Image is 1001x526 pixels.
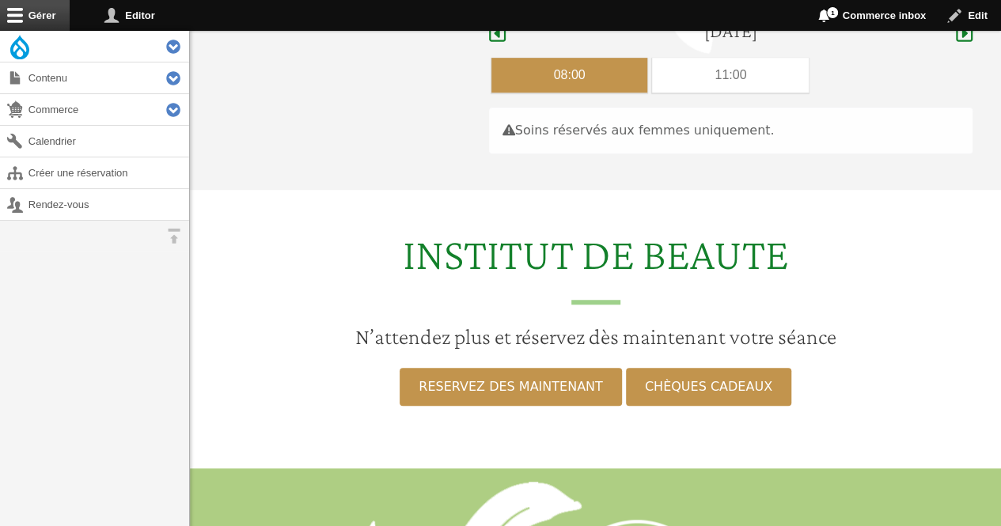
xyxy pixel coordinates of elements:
[652,58,809,93] div: 11:00
[489,108,973,153] div: Soins réservés aux femmes uniquement.
[826,6,839,19] span: 1
[199,228,992,305] h2: INSTITUT DE BEAUTE
[158,221,189,252] button: Orientation horizontale
[704,20,757,43] h4: [DATE]
[400,368,621,406] a: RESERVEZ DES MAINTENANT
[491,58,648,93] div: 08:00
[199,324,992,350] h3: N’attendez plus et réservez dès maintenant votre séance
[626,368,791,406] a: CHÈQUES CADEAUX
